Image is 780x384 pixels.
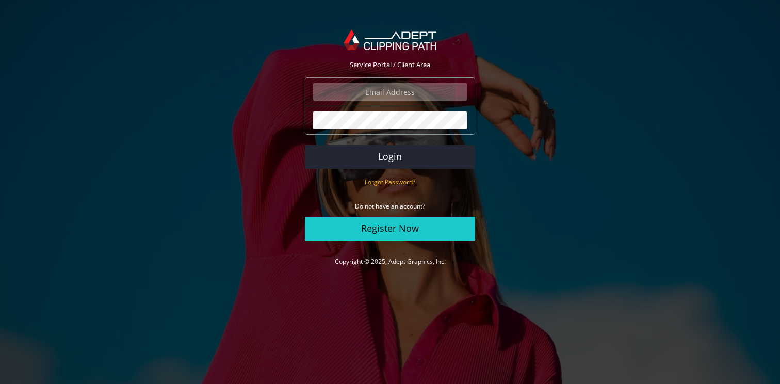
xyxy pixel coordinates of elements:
[305,217,475,241] a: Register Now
[313,83,467,101] input: Email Address
[305,145,475,169] button: Login
[335,257,446,266] a: Copyright © 2025, Adept Graphics, Inc.
[365,177,415,186] a: Forgot Password?
[355,202,425,211] small: Do not have an account?
[350,60,430,69] span: Service Portal / Client Area
[344,29,436,50] img: Adept Graphics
